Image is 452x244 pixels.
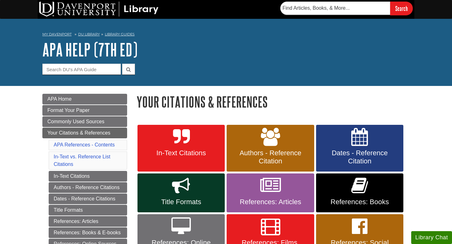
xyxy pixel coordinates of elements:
button: Library Chat [411,231,452,244]
span: References: Articles [231,198,309,206]
img: DU Library [39,2,159,17]
span: Format Your Paper [47,108,89,113]
a: References: Books & E-books [49,227,127,238]
a: APA References - Contents [54,142,115,147]
span: Commonly Used Sources [47,119,104,124]
a: Dates - Reference Citations [49,194,127,204]
a: Title Formats [49,205,127,215]
a: DU Library [78,32,100,36]
a: References: Articles [227,173,314,212]
a: APA Home [42,94,127,104]
h1: Your Citations & References [137,94,410,110]
span: In-Text Citations [142,149,220,157]
a: Commonly Used Sources [42,116,127,127]
span: Your Citations & References [47,130,110,135]
input: Search DU's APA Guide [42,64,121,75]
a: Your Citations & References [42,128,127,138]
span: Dates - Reference Citation [321,149,399,165]
input: Find Articles, Books, & More... [280,2,390,15]
a: APA Help (7th Ed) [42,40,137,59]
a: References: Books [316,173,403,212]
span: Title Formats [142,198,220,206]
a: My Davenport [42,32,72,37]
a: In-Text vs. Reference List Citations [54,154,110,167]
span: APA Home [47,96,72,102]
a: References: Articles [49,216,127,227]
form: Searches DU Library's articles, books, and more [280,2,413,15]
a: Dates - Reference Citation [316,125,403,172]
input: Search [390,2,413,15]
a: Library Guides [105,32,135,36]
a: In-Text Citations [137,125,225,172]
a: Format Your Paper [42,105,127,116]
a: In-Text Citations [49,171,127,182]
a: Title Formats [137,173,225,212]
span: Authors - Reference Citation [231,149,309,165]
a: Authors - Reference Citation [227,125,314,172]
span: References: Books [321,198,399,206]
a: Authors - Reference Citations [49,182,127,193]
nav: breadcrumb [42,30,410,40]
